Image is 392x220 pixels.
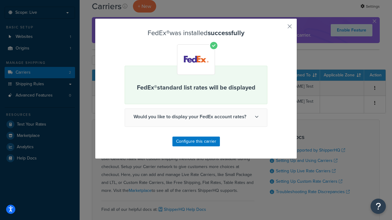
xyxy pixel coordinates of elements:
[172,137,220,146] button: Configure this carrier
[179,46,214,74] img: FedEx
[125,29,267,37] h3: FedEx® was installed
[125,109,267,125] span: Would you like to display your FedEx account rates?
[125,66,267,104] div: FedEx® standard list rates will be displayed
[208,28,244,38] strong: successfully
[371,199,386,214] button: Open Resource Center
